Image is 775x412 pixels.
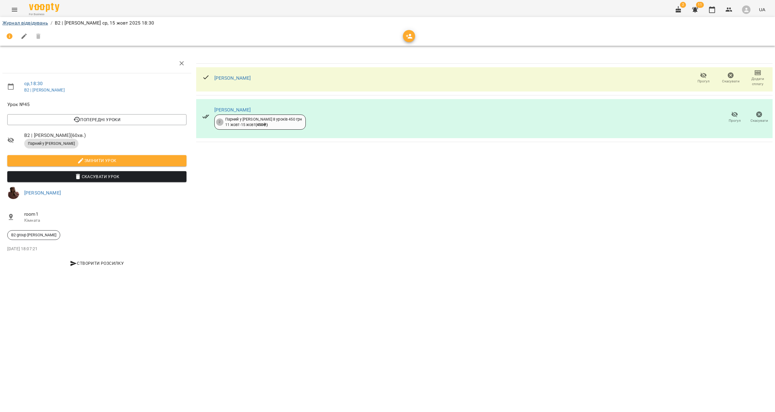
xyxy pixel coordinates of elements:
span: Скасувати Урок [12,173,182,180]
span: B2 group [PERSON_NAME] [8,232,60,238]
button: Прогул [722,109,747,126]
li: / [51,19,52,27]
span: For Business [29,12,59,16]
span: 11 [696,2,704,8]
button: Прогул [690,70,717,87]
a: [PERSON_NAME] [214,75,251,81]
button: Створити розсилку [7,258,186,269]
span: Прогул [697,79,710,84]
img: Voopty Logo [29,3,59,12]
a: B2 | [PERSON_NAME] [24,88,65,92]
a: [PERSON_NAME] [214,107,251,113]
span: Урок №45 [7,101,186,108]
p: [DATE] 18:07:21 [7,246,186,252]
span: UA [759,6,765,13]
a: Журнал відвідувань [2,20,48,26]
span: room1 [24,211,186,218]
div: B2 group [PERSON_NAME] [7,230,60,240]
span: Скасувати [750,118,768,123]
span: Додати сплату [748,76,768,87]
button: Скасувати [717,70,744,87]
div: Парний у [PERSON_NAME] 8 уроків 450 грн 11 жовт - 15 жовт [225,117,302,128]
button: Попередні уроки [7,114,186,125]
span: Змінити урок [12,157,182,164]
b: ( 450 ₴ ) [256,122,268,127]
button: Скасувати Урок [7,171,186,182]
span: B2 | [PERSON_NAME] ( 60 хв. ) [24,132,186,139]
a: [PERSON_NAME] [24,190,61,196]
nav: breadcrumb [2,19,773,27]
button: Скасувати [747,109,771,126]
button: Menu [7,2,22,17]
p: B2 | [PERSON_NAME] ср, 15 жовт 2025 18:30 [55,19,154,27]
button: Додати сплату [744,70,771,87]
img: 3c9324ac2b6f4726937e6d6256b13e9c.jpeg [7,187,19,199]
a: ср , 18:30 [24,81,43,86]
div: 2 [216,118,223,126]
span: Прогул [729,118,741,123]
p: Кімната [24,218,186,224]
button: UA [757,4,768,15]
span: Створити розсилку [10,260,184,267]
span: Скасувати [722,79,740,84]
span: 2 [680,2,686,8]
span: Попередні уроки [12,116,182,123]
span: Парний у [PERSON_NAME] [24,141,78,146]
button: Змінити урок [7,155,186,166]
